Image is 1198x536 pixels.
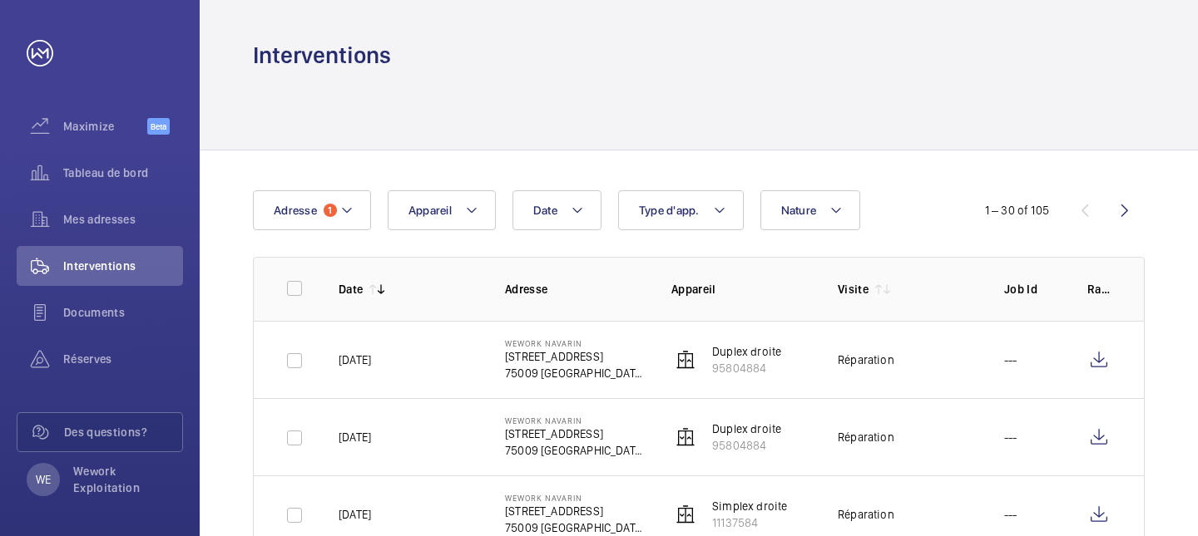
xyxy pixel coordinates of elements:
span: Tableau de bord [63,165,183,181]
p: Wework Navarin [505,416,645,425]
p: Rapport [1087,281,1111,298]
p: Wework Exploitation [73,463,173,496]
span: 1 [324,204,337,217]
span: Appareil [408,204,452,217]
button: Type d'app. [618,190,744,230]
span: Mes adresses [63,211,183,228]
p: 95804884 [712,437,781,454]
p: 75009 [GEOGRAPHIC_DATA] [505,365,645,381]
p: [DATE] [339,352,371,368]
button: Adresse1 [253,190,371,230]
p: 75009 [GEOGRAPHIC_DATA] [505,519,645,536]
p: Simplex droite [712,498,788,514]
span: Documents [63,304,183,321]
p: Duplex droite [712,343,781,360]
p: Job Id [1004,281,1061,298]
button: Date [512,190,601,230]
p: WE [36,471,51,488]
span: Réserves [63,351,183,367]
span: Nature [781,204,817,217]
p: Appareil [671,281,811,298]
span: Des questions? [64,424,182,440]
p: [STREET_ADDRESS] [505,425,645,442]
span: Adresse [274,204,317,217]
img: elevator.svg [676,504,696,524]
div: Réparation [838,429,894,445]
span: Maximize [63,118,147,135]
div: 1 – 30 of 105 [985,202,1049,219]
p: Adresse [505,281,645,298]
p: Visite [838,281,869,298]
img: elevator.svg [676,350,696,370]
p: [STREET_ADDRESS] [505,348,645,365]
p: 95804884 [712,360,781,376]
div: Réparation [838,506,894,523]
div: Réparation [838,352,894,368]
h1: Interventions [253,40,391,71]
p: 11137584 [712,514,788,531]
p: Duplex droite [712,420,781,437]
img: elevator.svg [676,427,696,447]
p: Wework Navarin [505,338,645,348]
p: [DATE] [339,429,371,445]
p: --- [1004,352,1017,368]
p: [STREET_ADDRESS] [505,503,645,519]
span: Beta [147,118,170,135]
button: Nature [760,190,861,230]
button: Appareil [388,190,496,230]
p: --- [1004,429,1017,445]
span: Interventions [63,258,183,274]
p: --- [1004,506,1017,523]
p: Date [339,281,363,298]
p: 75009 [GEOGRAPHIC_DATA] [505,442,645,459]
span: Type d'app. [639,204,700,217]
p: [DATE] [339,506,371,523]
span: Date [533,204,557,217]
p: Wework Navarin [505,493,645,503]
